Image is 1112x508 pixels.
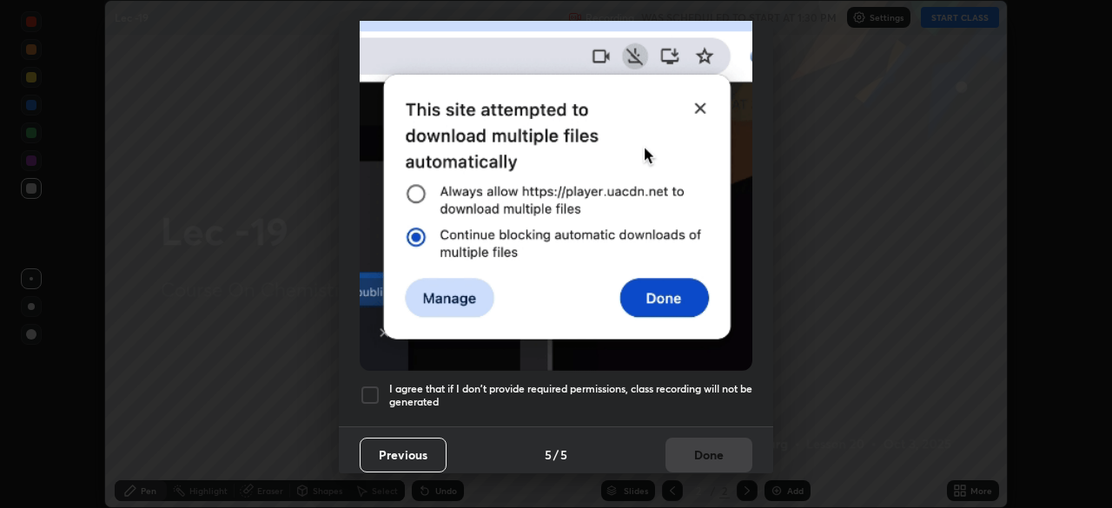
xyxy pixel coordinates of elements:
[389,382,752,409] h5: I agree that if I don't provide required permissions, class recording will not be generated
[360,438,447,472] button: Previous
[560,445,567,464] h4: 5
[545,445,552,464] h4: 5
[553,445,559,464] h4: /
